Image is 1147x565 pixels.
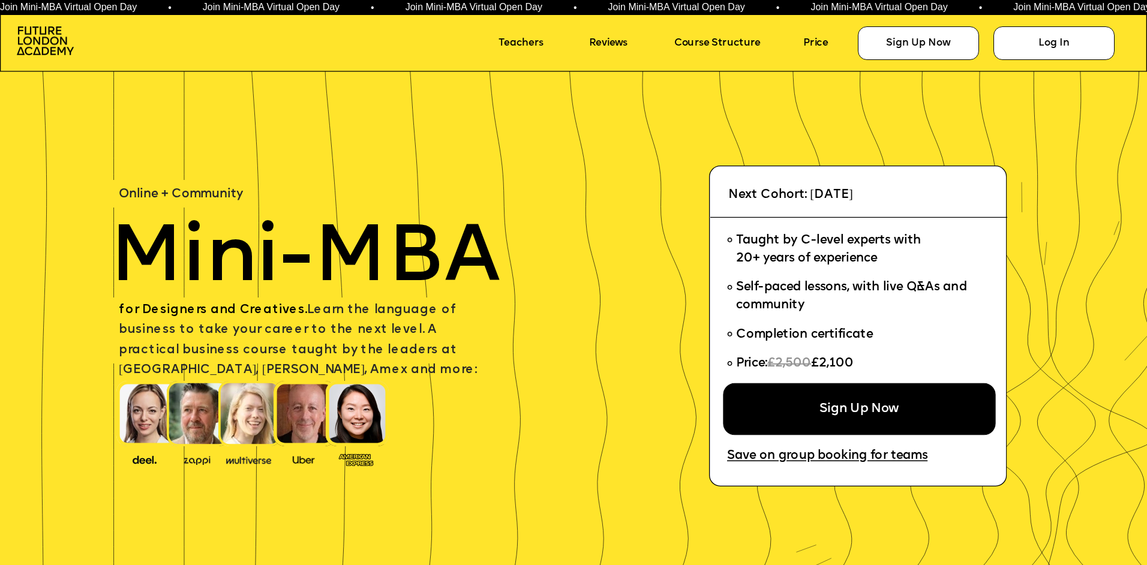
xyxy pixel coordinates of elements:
[110,221,501,300] span: Mini-MBA
[167,3,171,13] span: •
[119,303,307,316] span: for Designers and Creatives.
[803,33,848,54] a: Price
[119,303,477,376] span: Learn the language of business to take your career to the next level. A practical business course...
[222,452,276,466] img: image-b7d05013-d886-4065-8d38-3eca2af40620.png
[776,3,779,13] span: •
[978,3,982,13] span: •
[589,33,651,54] a: Reviews
[736,281,970,311] span: Self-paced lessons, with live Q&As and community
[728,188,853,201] span: Next Cohort: [DATE]
[727,446,960,469] a: Save on group booking for teams
[175,453,220,465] img: image-b2f1584c-cbf7-4a77-bbe0-f56ae6ee31f2.png
[499,33,571,54] a: Teachers
[736,235,921,265] span: Taught by C-level experts with 20+ years of experience
[334,450,379,467] img: image-93eab660-639c-4de6-957c-4ae039a0235a.png
[767,357,811,370] span: £2,500
[281,453,326,465] img: image-99cff0b2-a396-4aab-8550-cf4071da2cb9.png
[674,33,792,54] a: Course Structure
[119,188,243,201] span: Online + Community
[370,3,374,13] span: •
[573,3,576,13] span: •
[736,357,767,370] span: Price:
[17,26,74,56] img: image-aac980e9-41de-4c2d-a048-f29dd30a0068.png
[736,329,873,341] span: Completion certificate
[811,357,854,370] span: £2,100
[122,452,167,466] img: image-388f4489-9820-4c53-9b08-f7df0b8d4ae2.png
